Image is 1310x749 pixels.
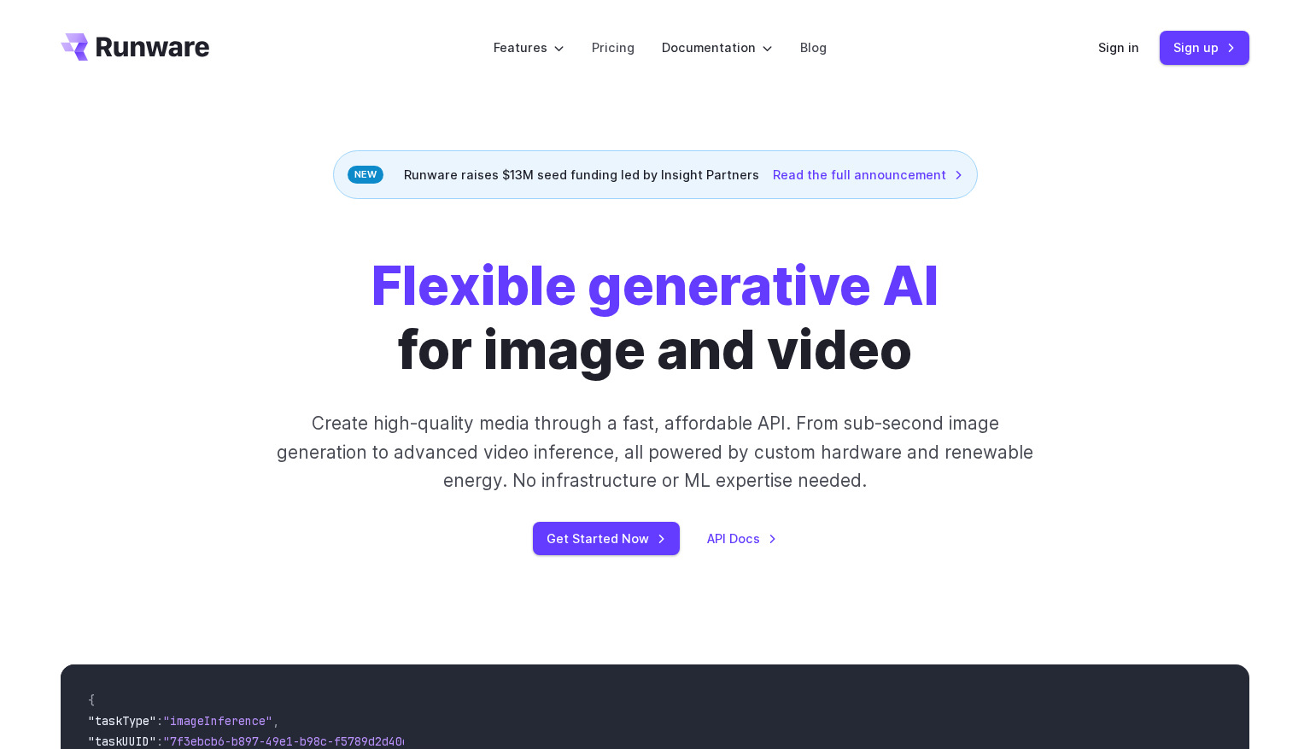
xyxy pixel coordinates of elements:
[61,33,209,61] a: Go to /
[371,253,939,318] strong: Flexible generative AI
[88,693,95,708] span: {
[494,38,564,57] label: Features
[156,734,163,749] span: :
[88,734,156,749] span: "taskUUID"
[333,150,978,199] div: Runware raises $13M seed funding led by Insight Partners
[163,734,423,749] span: "7f3ebcb6-b897-49e1-b98c-f5789d2d40d7"
[592,38,635,57] a: Pricing
[1160,31,1249,64] a: Sign up
[707,529,777,548] a: API Docs
[163,713,272,729] span: "imageInference"
[156,713,163,729] span: :
[88,713,156,729] span: "taskType"
[275,409,1036,494] p: Create high-quality media through a fast, affordable API. From sub-second image generation to adv...
[773,165,963,184] a: Read the full announcement
[533,522,680,555] a: Get Started Now
[800,38,827,57] a: Blog
[662,38,773,57] label: Documentation
[1098,38,1139,57] a: Sign in
[371,254,939,382] h1: for image and video
[272,713,279,729] span: ,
